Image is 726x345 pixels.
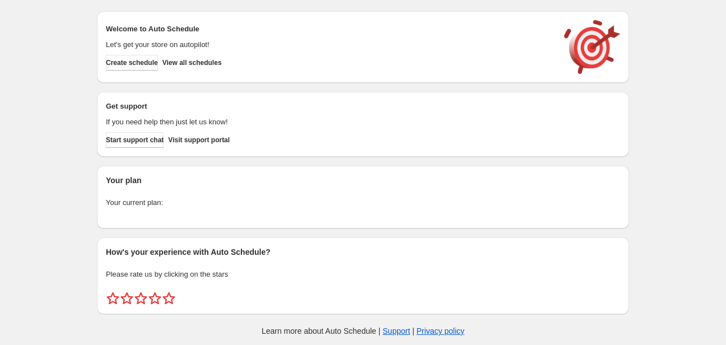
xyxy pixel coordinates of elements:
[162,55,222,71] button: View all schedules
[106,175,620,186] h2: Your plan
[106,55,158,71] button: Create schedule
[106,246,620,258] h2: How's your experience with Auto Schedule?
[106,269,620,280] p: Please rate us by clicking on the stars
[417,327,465,335] a: Privacy policy
[383,327,410,335] a: Support
[106,39,553,50] p: Let's get your store on autopilot!
[106,24,553,35] h2: Welcome to Auto Schedule
[106,116,553,128] p: If you need help then just let us know!
[106,101,553,112] h2: Get support
[262,325,464,337] p: Learn more about Auto Schedule | |
[168,132,230,148] a: Visit support portal
[106,132,164,148] a: Start support chat
[106,136,164,144] span: Start support chat
[162,58,222,67] span: View all schedules
[106,197,620,208] p: Your current plan:
[168,136,230,144] span: Visit support portal
[106,58,158,67] span: Create schedule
